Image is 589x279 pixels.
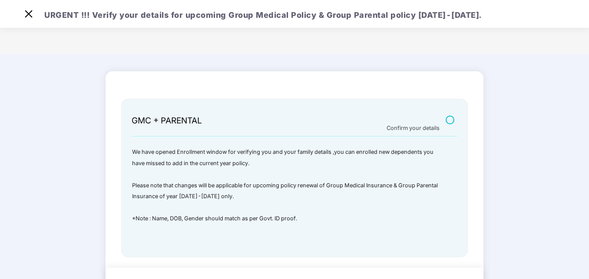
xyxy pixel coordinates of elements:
[132,149,433,166] span: We have opened Enrollment window for verifying you and your family details ,you can enrolled new ...
[132,215,297,222] span: *Note : Name, DOB, Gender should match as per Govt. ID proof.
[132,182,438,200] span: Please note that changes will be applicable for upcoming policy renewal of Group Medical Insuranc...
[132,116,202,126] div: GMC + PARENTAL
[387,123,440,130] div: Confirm your details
